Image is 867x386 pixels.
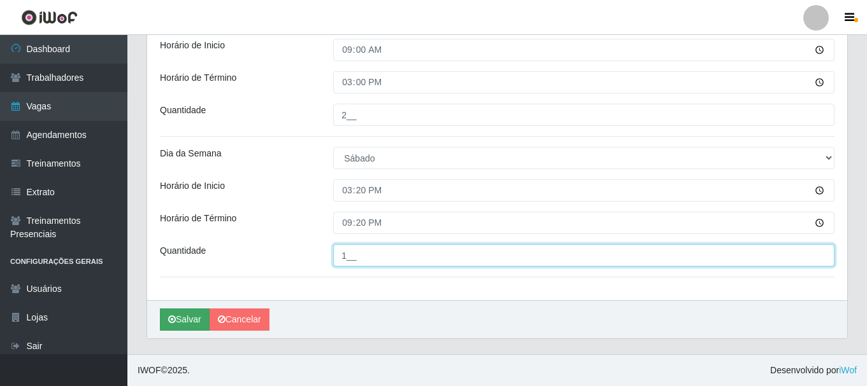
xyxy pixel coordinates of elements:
[333,244,835,266] input: Informe a quantidade...
[160,179,225,193] label: Horário de Inicio
[333,179,835,202] input: 00:00
[839,365,857,375] a: iWof
[210,308,269,331] a: Cancelar
[160,104,206,117] label: Quantidade
[160,244,206,258] label: Quantidade
[138,365,161,375] span: IWOF
[138,364,190,377] span: © 2025 .
[160,212,236,225] label: Horário de Término
[21,10,78,25] img: CoreUI Logo
[160,147,222,160] label: Dia da Semana
[333,212,835,234] input: 00:00
[770,364,857,377] span: Desenvolvido por
[333,39,835,61] input: 00:00
[333,104,835,126] input: Informe a quantidade...
[160,39,225,52] label: Horário de Inicio
[160,308,210,331] button: Salvar
[160,71,236,85] label: Horário de Término
[333,71,835,93] input: 00:00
